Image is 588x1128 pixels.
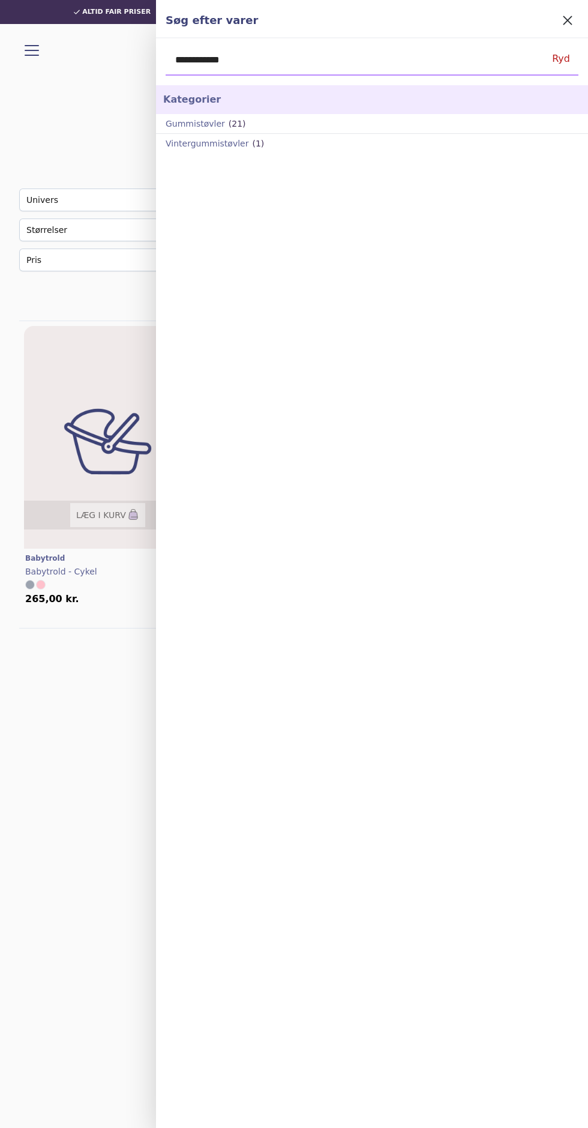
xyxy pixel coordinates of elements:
[166,139,248,148] p: Vintergummistøvler
[25,553,190,563] a: Babytrold
[166,12,557,29] h4: Søg efter varer
[25,566,190,578] a: Babytrold - Cykel
[25,554,65,562] span: Babytrold
[76,509,126,521] span: Læg i kurv
[548,48,574,70] button: Ryd
[25,594,79,604] span: 265,00 kr.
[156,114,588,133] a: Gummistøvler(21)
[156,134,588,153] a: Vintergummistøvler(1)
[24,326,191,557] img: Udstyr til børn
[156,85,588,114] p: Kategorier
[25,567,97,576] span: Babytrold - Cykel
[229,119,246,128] p: (21)
[24,326,191,549] a: Udstyr til børnUdstyr til børnNyhedLæg i kurv
[252,139,264,148] p: (1)
[82,8,151,16] span: Altid fair priser
[70,503,145,527] button: Læg i kurv
[166,119,225,128] p: Gummistøvler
